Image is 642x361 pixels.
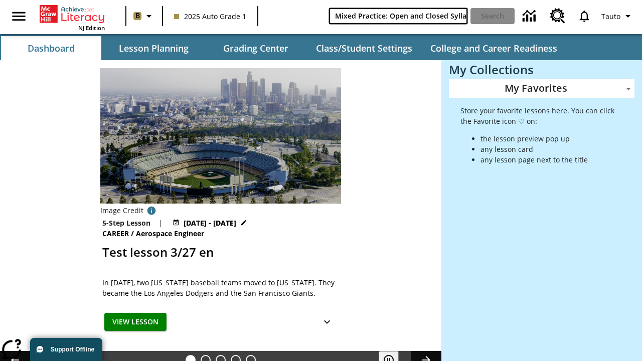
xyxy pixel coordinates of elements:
[571,3,597,29] a: Notifications
[136,228,206,239] span: Aerospace Engineer
[102,228,131,239] span: Career
[597,7,638,25] button: Profile/Settings
[102,218,150,228] p: 5-Step Lesson
[601,11,620,22] span: Tauto
[40,3,105,32] div: Home
[102,277,339,298] span: In 1958, two New York baseball teams moved to California. They became the Los Angeles Dodgers and...
[104,313,167,331] button: View Lesson
[143,204,159,218] button: Image credit: David Sucsy/E+/Getty Images
[30,338,102,361] button: Support Offline
[544,3,571,30] a: Resource Center, Will open in new tab
[100,68,341,204] img: Dodgers stadium.
[102,277,339,298] div: In [DATE], two [US_STATE] baseball teams moved to [US_STATE]. They became the Los Angeles Dodgers...
[129,7,159,25] button: Boost Class color is light brown. Change class color
[1,36,101,60] button: Dashboard
[158,218,163,228] span: |
[460,105,615,126] p: Store your favorite lessons here. You can click the Favorite icon ♡ on:
[103,36,204,60] button: Lesson Planning
[131,229,134,238] span: /
[329,8,467,24] input: search field
[480,154,615,165] li: any lesson page next to the title
[517,3,544,30] a: Data Center
[102,243,339,261] h2: Test lesson 3/27 en
[40,4,105,24] a: Home
[206,36,306,60] button: Grading Center
[308,36,420,60] button: Class/Student Settings
[78,24,105,32] span: NJ Edition
[174,11,246,22] span: 2025 Auto Grade 1
[317,313,337,331] button: Show Details
[449,79,634,98] div: My Favorites
[184,218,236,228] span: [DATE] - [DATE]
[480,144,615,154] li: any lesson card
[171,218,249,228] button: Aug 27 - Aug 27 Choose Dates
[4,2,34,31] button: Open side menu
[51,346,94,353] span: Support Offline
[480,133,615,144] li: the lesson preview pop up
[422,36,565,60] button: College and Career Readiness
[100,206,143,216] p: Image Credit
[135,10,140,22] span: B
[449,63,634,77] h3: My Collections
